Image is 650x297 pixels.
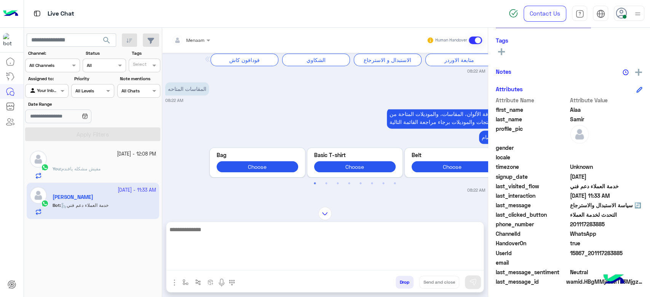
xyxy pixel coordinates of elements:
small: Human Handover [435,37,467,43]
img: Logo [3,6,18,22]
span: خدمة العملاء دعم فني [570,182,643,190]
p: Bag [217,151,298,159]
img: 713415422032625 [3,33,17,47]
span: timezone [496,163,569,171]
span: gender [496,144,569,152]
button: Apply Filters [25,127,160,141]
p: 28/9/2025, 8:22 AM [387,107,501,129]
img: defaultAdmin.png [30,151,47,168]
img: add [635,69,642,76]
label: Date Range [28,101,113,108]
img: hulul-logo.png [600,267,627,293]
button: 8 of 4 [391,179,399,187]
button: Trigger scenario [192,276,204,288]
span: last_message [496,201,569,209]
span: last_name [496,115,569,123]
img: scroll [318,207,332,220]
button: create order [204,276,217,288]
div: الاستبدال و الاسترجاع [354,54,422,66]
button: 5 of 4 [357,179,364,187]
label: Channel: [28,50,79,57]
span: Attribute Name [496,96,569,104]
div: الشكاوي [282,54,350,66]
img: profile [633,9,642,19]
b: : [53,166,61,172]
small: 08:22 AM [467,68,485,74]
button: Choose [314,161,396,172]
span: Attribute Value [570,96,643,104]
span: ChannelId [496,230,569,238]
img: spinner [509,9,518,18]
label: Assigned to: [28,75,67,82]
span: UserId [496,249,569,257]
img: create order [208,279,214,285]
span: HandoverOn [496,239,569,247]
button: 2 of 4 [323,179,330,187]
img: send voice note [217,278,226,287]
button: select flow [179,276,192,288]
span: email [496,259,569,267]
span: Alaa [570,106,643,114]
span: last_message_sentiment [496,268,569,276]
button: Send and close [419,276,459,289]
span: 0 [570,268,643,276]
span: 2 [570,230,643,238]
span: last_clicked_button [496,211,569,219]
span: true [570,239,643,247]
p: 28/9/2025, 8:22 AM [165,82,209,95]
button: 4 of 4 [345,179,353,187]
span: last_visited_flow [496,182,569,190]
img: send message [469,278,477,286]
a: tab [572,6,587,22]
span: signup_date [496,173,569,181]
button: Drop [396,276,414,289]
div: Select [132,61,147,70]
button: Choose [217,161,298,172]
span: Samir [570,115,643,123]
img: send attachment [170,278,179,287]
img: defaultAdmin.png [570,125,589,144]
span: 2025-03-06T08:37:09.829Z [570,173,643,181]
small: 08:22 AM [165,97,183,103]
span: wamid.HBgMMjAxMTE3MjgzODg1FQIAEhggQUM0RjFBMDQxOEFENDhBMjFCRjZBM0VDQjU3NzEzREMA [566,278,642,286]
h6: Attributes [496,86,523,92]
button: 7 of 4 [380,179,387,187]
img: notes [623,69,629,75]
span: Menaam [186,37,204,43]
button: 6 of 4 [368,179,376,187]
img: Trigger scenario [195,279,201,285]
span: null [570,153,643,161]
p: Basic T-shirt [314,151,396,159]
img: select flow [182,279,188,285]
span: مفيش مشكله يافندم [61,166,101,172]
h6: Notes [496,68,511,75]
span: التحدث لخدمة العملاء [570,211,643,219]
p: Live Chat [48,9,74,19]
div: متابعة الاوردر [425,54,493,66]
span: 15867_201117283885 [570,249,643,257]
span: search [102,36,111,45]
img: make a call [229,280,235,286]
button: 3 of 4 [334,179,342,187]
span: Unknown [570,163,643,171]
p: Belt [412,151,493,159]
a: Contact Us [524,6,566,22]
img: tab [596,10,605,18]
span: first_name [496,106,569,114]
label: Priority [74,75,113,82]
img: tab [575,10,584,18]
button: search [97,33,116,50]
button: Choose [412,161,493,172]
span: last_interaction [496,192,569,200]
span: last_message_id [496,278,565,286]
span: profile_pic [496,125,569,142]
label: Status [86,50,125,57]
img: WhatsApp [41,164,49,171]
label: Note mentions [120,75,159,82]
span: 2025-09-28T08:33:30.654Z [570,192,643,200]
span: 201117283885 [570,220,643,228]
img: tab [32,9,42,18]
span: 🔄 سياسة الاستبدال والاسترجاع [570,201,643,209]
small: [DATE] - 12:08 PM [117,151,156,158]
span: You [53,166,60,172]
